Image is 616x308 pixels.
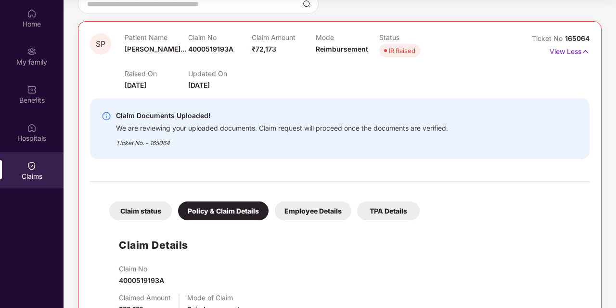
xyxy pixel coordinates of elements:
[316,45,368,53] span: Reimbursement
[389,46,415,55] div: IR Raised
[188,69,252,78] p: Updated On
[188,45,233,53] span: 4000519193A
[27,85,37,94] img: svg+xml;base64,PHN2ZyBpZD0iQmVuZWZpdHMiIHhtbG5zPSJodHRwOi8vd3d3LnczLm9yZy8yMDAwL3N2ZyIgd2lkdGg9Ij...
[357,201,420,220] div: TPA Details
[252,45,276,53] span: ₹72,173
[125,45,186,53] span: [PERSON_NAME]...
[187,294,240,302] p: Mode of Claim
[252,33,315,41] p: Claim Amount
[27,47,37,56] img: svg+xml;base64,PHN2ZyB3aWR0aD0iMjAiIGhlaWdodD0iMjAiIHZpZXdCb3g9IjAgMCAyMCAyMCIgZmlsbD0ibm9uZSIgeG...
[188,81,210,89] span: [DATE]
[27,161,37,171] img: svg+xml;base64,PHN2ZyBpZD0iQ2xhaW0iIHhtbG5zPSJodHRwOi8vd3d3LnczLm9yZy8yMDAwL3N2ZyIgd2lkdGg9IjIwIi...
[379,33,443,41] p: Status
[188,33,252,41] p: Claim No
[119,294,171,302] p: Claimed Amount
[119,265,164,273] p: Claim No
[109,201,172,220] div: Claim status
[550,44,590,57] p: View Less
[125,81,146,89] span: [DATE]
[532,34,565,42] span: Ticket No
[102,111,111,121] img: svg+xml;base64,PHN2ZyBpZD0iSW5mby0yMHgyMCIgeG1sbnM9Imh0dHA6Ly93d3cudzMub3JnLzIwMDAvc3ZnIiB3aWR0aD...
[119,276,164,284] span: 4000519193A
[27,9,37,18] img: svg+xml;base64,PHN2ZyBpZD0iSG9tZSIgeG1sbnM9Imh0dHA6Ly93d3cudzMub3JnLzIwMDAvc3ZnIiB3aWR0aD0iMjAiIG...
[178,201,269,220] div: Policy & Claim Details
[565,34,590,42] span: 165064
[119,237,188,253] h1: Claim Details
[275,201,351,220] div: Employee Details
[27,123,37,133] img: svg+xml;base64,PHN2ZyBpZD0iSG9zcGl0YWxzIiB4bWxucz0iaHR0cDovL3d3dy53My5vcmcvMjAwMC9zdmciIHdpZHRoPS...
[116,110,448,121] div: Claim Documents Uploaded!
[96,40,105,48] span: SP
[125,69,188,78] p: Raised On
[116,133,448,147] div: Ticket No. - 165064
[125,33,188,41] p: Patient Name
[116,121,448,133] div: We are reviewing your uploaded documents. Claim request will proceed once the documents are verif...
[316,33,379,41] p: Mode
[581,46,590,57] img: svg+xml;base64,PHN2ZyB4bWxucz0iaHR0cDovL3d3dy53My5vcmcvMjAwMC9zdmciIHdpZHRoPSIxNyIgaGVpZ2h0PSIxNy...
